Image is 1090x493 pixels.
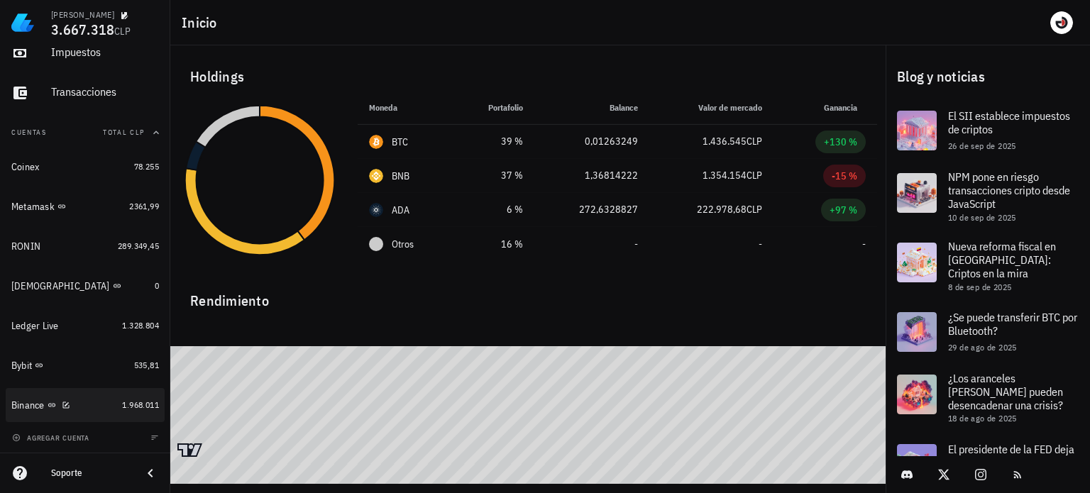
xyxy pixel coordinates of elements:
div: 1,36814222 [546,168,639,183]
div: Holdings [179,54,877,99]
a: ¿Los aranceles [PERSON_NAME] pueden desencadenar una crisis? 18 de ago de 2025 [886,363,1090,433]
a: El SII establece impuestos de criptos 26 de sep de 2025 [886,99,1090,162]
div: 6 % [464,202,522,217]
span: 1.968.011 [122,399,159,410]
span: 8 de sep de 2025 [948,282,1011,292]
span: 0 [155,280,159,291]
span: 3.667.318 [51,20,114,39]
th: Moneda [358,91,453,125]
span: 1.328.804 [122,320,159,331]
div: 37 % [464,168,522,183]
div: Ledger Live [11,320,59,332]
div: avatar [1050,11,1073,34]
div: Impuestos [51,45,159,59]
th: Valor de mercado [649,91,774,125]
th: Balance [534,91,650,125]
span: 535,81 [134,360,159,370]
span: - [862,238,866,250]
a: ¿Se puede transferir BTC por Bluetooth? 29 de ago de 2025 [886,301,1090,363]
div: Rendimiento [179,278,877,312]
button: CuentasTotal CLP [6,116,165,150]
a: Ledger Live 1.328.804 [6,309,165,343]
div: Metamask [11,201,55,213]
div: RONIN [11,240,40,253]
span: - [759,238,762,250]
div: +130 % [824,135,857,149]
span: - [634,238,638,250]
img: LedgiFi [11,11,34,34]
span: 18 de ago de 2025 [948,413,1017,423]
div: Coinex [11,161,40,173]
div: BNB [392,169,410,183]
span: 26 de sep de 2025 [948,140,1016,151]
span: El SII establece impuestos de criptos [948,109,1070,136]
div: Bybit [11,360,32,372]
div: BTC-icon [369,135,383,149]
span: 2361,99 [129,201,159,211]
span: NPM pone en riesgo transacciones cripto desde JavaScript [948,170,1070,211]
span: 1.354.154 [703,169,747,182]
a: Nueva reforma fiscal en [GEOGRAPHIC_DATA]: Criptos en la mira 8 de sep de 2025 [886,231,1090,301]
div: 39 % [464,134,522,149]
span: 29 de ago de 2025 [948,342,1017,353]
span: 10 de sep de 2025 [948,212,1016,223]
span: CLP [747,169,762,182]
div: [DEMOGRAPHIC_DATA] [11,280,110,292]
span: Total CLP [103,128,145,137]
div: 0,01263249 [546,134,639,149]
span: ¿Se puede transferir BTC por Bluetooth? [948,310,1077,338]
div: Transacciones [51,85,159,99]
a: [DEMOGRAPHIC_DATA] 0 [6,269,165,303]
span: 222.978,68 [697,203,747,216]
span: 289.349,45 [118,240,159,251]
a: Binance 1.968.011 [6,388,165,422]
h1: Inicio [182,11,223,34]
span: ¿Los aranceles [PERSON_NAME] pueden desencadenar una crisis? [948,371,1063,412]
a: Transacciones [6,76,165,110]
a: Impuestos [6,36,165,70]
span: Ganancia [824,102,866,113]
a: Coinex 78.255 [6,150,165,184]
div: Binance [11,399,45,411]
span: CLP [114,25,131,38]
div: -15 % [832,169,857,183]
div: 272,6328827 [546,202,639,217]
div: BTC [392,135,409,149]
th: Portafolio [453,91,534,125]
div: 16 % [464,237,522,252]
div: ADA [392,203,410,217]
a: NPM pone en riesgo transacciones cripto desde JavaScript 10 de sep de 2025 [886,162,1090,231]
div: BNB-icon [369,169,383,183]
div: Soporte [51,467,131,479]
span: agregar cuenta [15,433,89,443]
span: Otros [392,237,414,252]
span: Nueva reforma fiscal en [GEOGRAPHIC_DATA]: Criptos en la mira [948,239,1056,280]
a: RONIN 289.349,45 [6,229,165,263]
div: ADA-icon [369,203,383,217]
a: Charting by TradingView [177,443,202,457]
span: 1.436.545 [703,135,747,148]
div: Blog y noticias [886,54,1090,99]
span: CLP [747,135,762,148]
div: [PERSON_NAME] [51,9,114,21]
a: Bybit 535,81 [6,348,165,382]
span: CLP [747,203,762,216]
button: agregar cuenta [9,431,96,445]
div: +97 % [830,203,857,217]
a: Metamask 2361,99 [6,189,165,223]
span: 78.255 [134,161,159,172]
